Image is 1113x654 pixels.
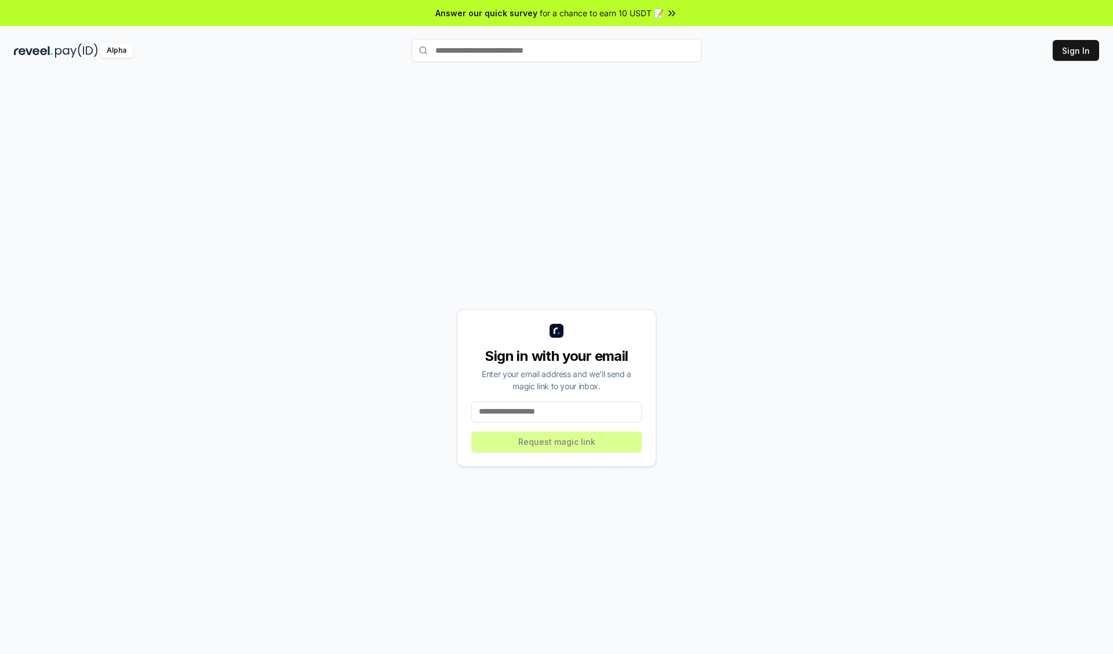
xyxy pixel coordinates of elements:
span: for a chance to earn 10 USDT 📝 [540,7,664,19]
button: Sign In [1053,40,1099,61]
div: Enter your email address and we’ll send a magic link to your inbox. [471,368,642,392]
img: reveel_dark [14,43,53,58]
span: Answer our quick survey [435,7,537,19]
div: Sign in with your email [471,347,642,366]
img: logo_small [550,324,563,338]
img: pay_id [55,43,98,58]
div: Alpha [100,43,133,58]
